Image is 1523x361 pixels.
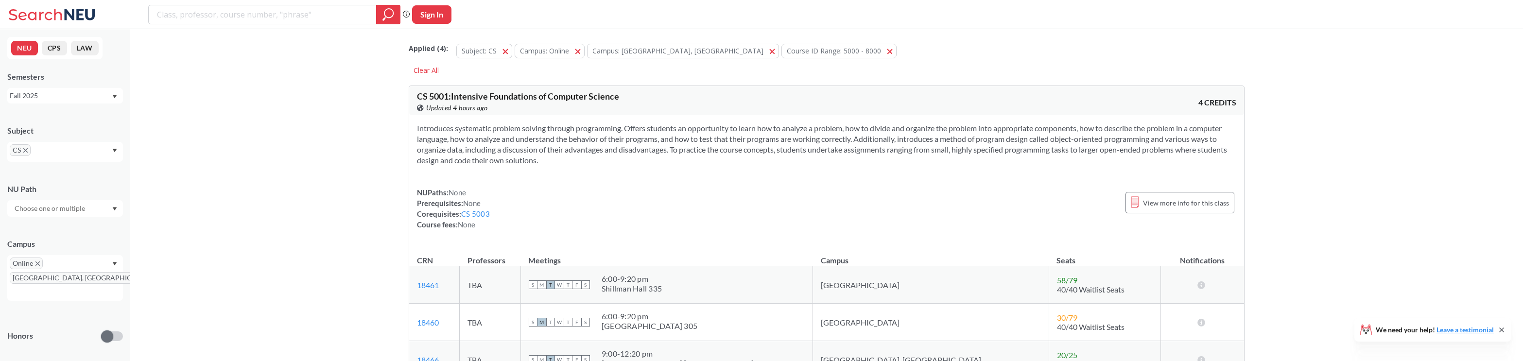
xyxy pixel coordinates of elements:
[10,90,111,101] div: Fall 2025
[35,261,40,266] svg: X to remove pill
[456,44,512,58] button: Subject: CS
[537,280,546,289] span: M
[537,318,546,327] span: M
[7,200,123,217] div: Dropdown arrow
[7,239,123,249] div: Campus
[7,142,123,162] div: CSX to remove pillDropdown arrow
[1057,350,1077,360] span: 20 / 25
[10,258,43,269] span: OnlineX to remove pill
[602,321,697,331] div: [GEOGRAPHIC_DATA] 305
[546,318,555,327] span: T
[581,318,590,327] span: S
[581,280,590,289] span: S
[587,44,779,58] button: Campus: [GEOGRAPHIC_DATA], [GEOGRAPHIC_DATA]
[813,245,1049,266] th: Campus
[460,245,521,266] th: Professors
[460,266,521,304] td: TBA
[1057,322,1125,331] span: 40/40 Waitlist Seats
[7,125,123,136] div: Subject
[602,349,754,359] div: 9:00 - 12:20 pm
[42,41,67,55] button: CPS
[781,44,897,58] button: Course ID Range: 5000 - 8000
[1436,326,1494,334] a: Leave a testimonial
[458,220,475,229] span: None
[813,304,1049,341] td: [GEOGRAPHIC_DATA]
[520,46,569,55] span: Campus: Online
[11,41,38,55] button: NEU
[1376,327,1494,333] span: We need your help!
[813,266,1049,304] td: [GEOGRAPHIC_DATA]
[376,5,400,24] div: magnifying glass
[417,280,439,290] a: 18461
[529,280,537,289] span: S
[1057,285,1125,294] span: 40/40 Waitlist Seats
[409,63,444,78] div: Clear All
[23,148,28,153] svg: X to remove pill
[426,103,488,113] span: Updated 4 hours ago
[602,274,662,284] div: 6:00 - 9:20 pm
[10,144,31,156] span: CSX to remove pill
[787,46,881,55] span: Course ID Range: 5000 - 8000
[1057,313,1077,322] span: 30 / 79
[112,262,117,266] svg: Dropdown arrow
[1049,245,1160,266] th: Seats
[461,209,490,218] a: CS 5003
[417,318,439,327] a: 18460
[7,184,123,194] div: NU Path
[112,95,117,99] svg: Dropdown arrow
[592,46,763,55] span: Campus: [GEOGRAPHIC_DATA], [GEOGRAPHIC_DATA]
[572,318,581,327] span: F
[7,330,33,342] p: Honors
[7,255,123,301] div: OnlineX to remove pill[GEOGRAPHIC_DATA], [GEOGRAPHIC_DATA]X to remove pillDropdown arrow
[564,318,572,327] span: T
[572,280,581,289] span: F
[10,203,91,214] input: Choose one or multiple
[417,255,433,266] div: CRN
[71,41,99,55] button: LAW
[417,187,490,230] div: NUPaths: Prerequisites: Corequisites: Course fees:
[156,6,369,23] input: Class, professor, course number, "phrase"
[412,5,451,24] button: Sign In
[546,280,555,289] span: T
[409,43,448,54] span: Applied ( 4 ):
[515,44,585,58] button: Campus: Online
[1160,245,1244,266] th: Notifications
[602,311,697,321] div: 6:00 - 9:20 pm
[417,91,619,102] span: CS 5001 : Intensive Foundations of Computer Science
[463,199,481,207] span: None
[10,272,164,284] span: [GEOGRAPHIC_DATA], [GEOGRAPHIC_DATA]X to remove pill
[462,46,497,55] span: Subject: CS
[520,245,813,266] th: Meetings
[1143,197,1229,209] span: View more info for this class
[417,123,1236,166] section: Introduces systematic problem solving through programming. Offers students an opportunity to lear...
[1057,275,1077,285] span: 58 / 79
[564,280,572,289] span: T
[555,280,564,289] span: W
[529,318,537,327] span: S
[602,284,662,293] div: Shillman Hall 335
[382,8,394,21] svg: magnifying glass
[112,207,117,211] svg: Dropdown arrow
[7,88,123,103] div: Fall 2025Dropdown arrow
[112,149,117,153] svg: Dropdown arrow
[555,318,564,327] span: W
[1198,97,1236,108] span: 4 CREDITS
[460,304,521,341] td: TBA
[7,71,123,82] div: Semesters
[449,188,466,197] span: None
